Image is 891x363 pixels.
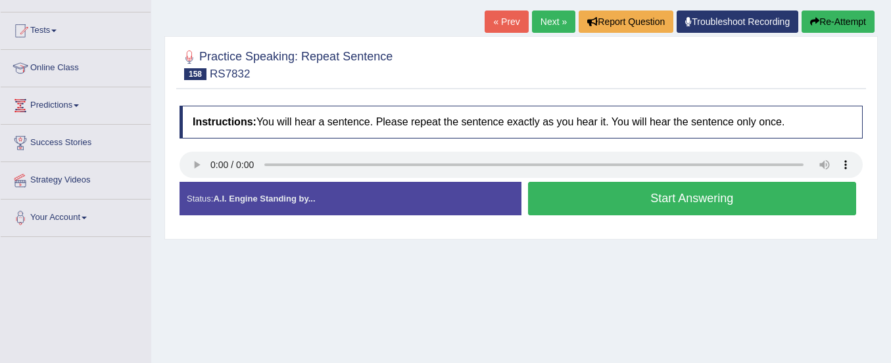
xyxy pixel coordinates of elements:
button: Start Answering [528,182,857,215]
div: Status: [180,182,521,215]
strong: A.I. Engine Standing by... [213,194,315,203]
button: Re-Attempt [802,11,875,33]
b: Instructions: [193,116,256,127]
a: Success Stories [1,125,151,158]
a: Your Account [1,200,151,232]
span: 158 [184,68,206,80]
a: Strategy Videos [1,162,151,195]
a: Troubleshoot Recording [677,11,798,33]
a: Tests [1,12,151,45]
small: RS7832 [210,68,250,80]
a: Next » [532,11,575,33]
a: « Prev [485,11,528,33]
h2: Practice Speaking: Repeat Sentence [180,47,393,80]
a: Online Class [1,50,151,83]
button: Report Question [579,11,673,33]
h4: You will hear a sentence. Please repeat the sentence exactly as you hear it. You will hear the se... [180,106,863,139]
a: Predictions [1,87,151,120]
